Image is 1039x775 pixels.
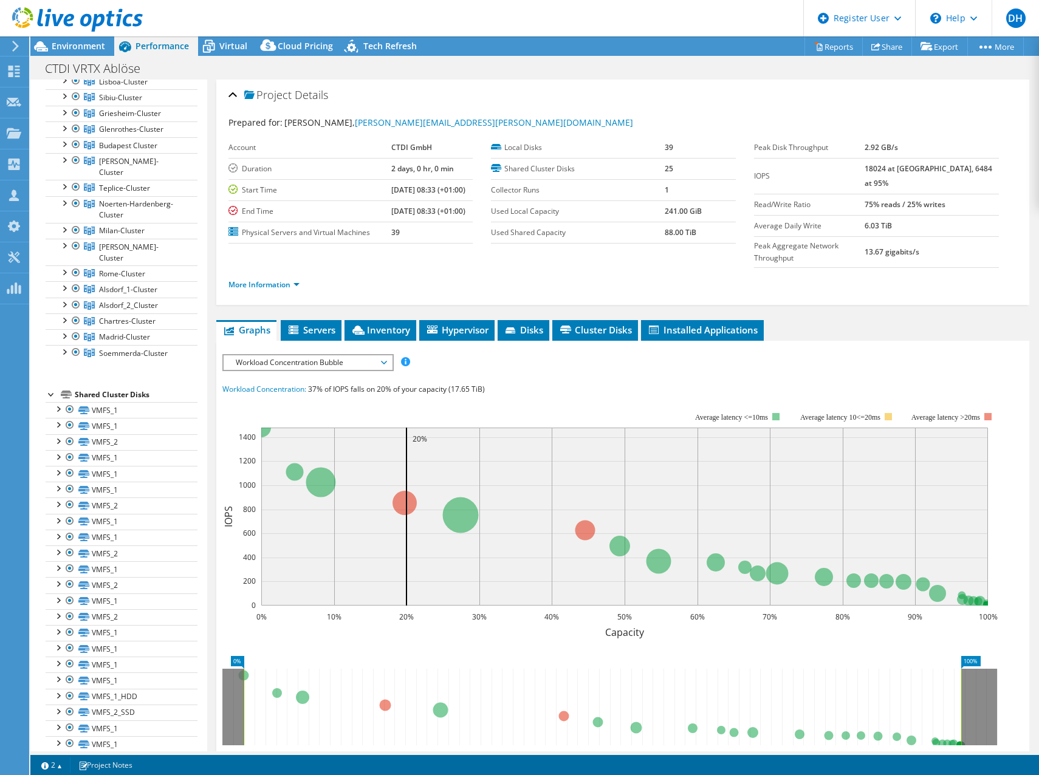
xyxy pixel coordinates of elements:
span: Milan-Cluster [99,225,145,236]
label: Used Shared Capacity [491,227,664,239]
text: 90% [908,612,922,622]
text: 20% [413,434,427,444]
a: More [967,37,1024,56]
span: Soemmerda-Cluster [99,348,168,358]
b: 39 [665,142,673,152]
b: [DATE] 08:33 (+01:00) [391,206,465,216]
span: Inventory [351,324,410,336]
a: VMFS_1 [46,530,197,545]
a: Chartres-Cluster [46,313,197,329]
text: 60% [690,612,705,622]
tspan: Average latency <=10ms [695,413,768,422]
a: VMFS_1_HDD [46,689,197,705]
span: [PERSON_NAME], [284,117,633,128]
a: VMFS_1 [46,625,197,641]
a: Alsdorf_2_Cluster [46,298,197,313]
span: DH [1006,9,1026,28]
text: 800 [243,504,256,514]
span: Chartres-Cluster [99,316,156,326]
b: 88.00 TiB [665,227,696,237]
a: Milton-Keynes-Cluster [46,239,197,265]
span: Alsdorf_1-Cluster [99,284,157,295]
text: 80% [835,612,850,622]
svg: \n [930,13,941,24]
b: 2.92 GB/s [865,142,898,152]
span: Sibiu-Cluster [99,92,142,103]
a: Rome-Cluster [46,265,197,281]
a: Madrid-Cluster [46,329,197,345]
text: IOPS [222,506,235,527]
a: Share [862,37,912,56]
text: 0% [256,612,266,622]
label: Peak Aggregate Network Throughput [754,240,865,264]
b: 1 [665,185,669,195]
span: [PERSON_NAME]-Cluster [99,156,159,177]
a: VMFS_2 [46,609,197,625]
span: [PERSON_NAME]-Cluster [99,242,159,263]
label: Physical Servers and Virtual Machines [228,227,391,239]
a: Export [911,37,968,56]
span: Griesheim-Cluster [99,108,161,118]
label: Average Daily Write [754,220,865,232]
a: VMFS_1 [46,418,197,434]
b: 6.03 TiB [865,220,892,231]
a: VMFS_1 [46,641,197,657]
a: VMFS_2 [46,497,197,513]
text: 20% [399,612,414,622]
b: 75% reads / 25% writes [865,199,945,210]
b: 18024 at [GEOGRAPHIC_DATA], 6484 at 95% [865,163,992,188]
a: VMFS_2 [46,577,197,593]
a: Soemmerda-Cluster [46,345,197,361]
text: 70% [763,612,777,622]
span: Virtual [219,40,247,52]
b: 25 [665,163,673,174]
text: 200 [243,576,256,586]
span: Servers [287,324,335,336]
tspan: Average latency 10<=20ms [800,413,880,422]
span: Graphs [222,324,270,336]
label: Collector Runs [491,184,664,196]
label: Local Disks [491,142,664,154]
span: Disks [504,324,543,336]
div: Shared Cluster Disks [75,387,197,402]
span: Teplice-Cluster [99,183,150,193]
a: [PERSON_NAME][EMAIL_ADDRESS][PERSON_NAME][DOMAIN_NAME] [355,117,633,128]
b: 39 [391,227,400,237]
a: VMFS_1 [46,450,197,466]
span: Tech Refresh [363,40,417,52]
text: 600 [243,528,256,538]
span: Details [295,87,328,102]
text: 1200 [239,456,256,466]
h1: CTDI VRTX Ablöse [39,62,159,75]
a: Budapest Cluster [46,137,197,153]
text: Average latency >20ms [911,413,979,422]
label: Prepared for: [228,117,283,128]
a: Noerten-Hardenberg-Cluster [46,196,197,223]
text: 10% [327,612,341,622]
text: 40% [544,612,559,622]
a: VMFS_1 [46,514,197,530]
label: Peak Disk Throughput [754,142,865,154]
a: VMFS_1 [46,402,197,418]
a: VMFS_2 [46,434,197,450]
a: Glenrothes-Cluster [46,121,197,137]
a: VMFS_1 [46,657,197,672]
span: Project [244,89,292,101]
span: Workload Concentration Bubble [230,355,386,370]
a: Lisboa-Cluster [46,73,197,89]
label: Used Local Capacity [491,205,664,217]
span: Environment [52,40,105,52]
label: Account [228,142,391,154]
a: VMFS_1 [46,482,197,497]
a: VMFS_2 [46,545,197,561]
a: Project Notes [70,757,141,773]
a: 2 [33,757,70,773]
span: Installed Applications [647,324,758,336]
span: Cloud Pricing [278,40,333,52]
span: Workload Concentration: [222,384,306,394]
label: Duration [228,163,391,175]
b: 2 days, 0 hr, 0 min [391,163,454,174]
label: IOPS [754,170,865,182]
b: 13.67 gigabits/s [865,247,919,257]
span: Hypervisor [425,324,489,336]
